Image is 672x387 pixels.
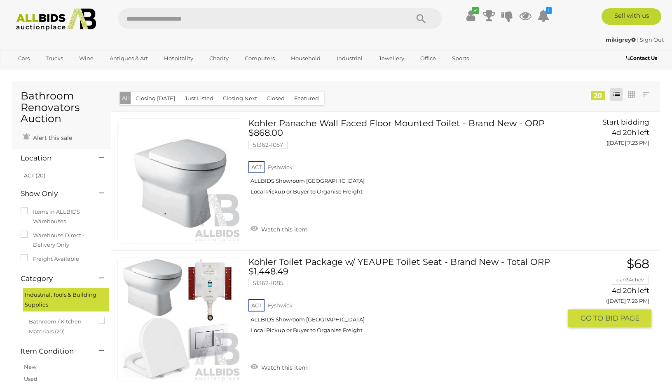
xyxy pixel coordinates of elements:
[465,8,477,23] a: ✔
[239,52,280,65] a: Computers
[640,36,664,43] a: Sign Out
[13,65,82,79] a: [GEOGRAPHIC_DATA]
[626,54,659,63] a: Contact Us
[605,314,639,323] span: BID PAGE
[331,52,368,65] a: Industrial
[21,347,87,355] h4: Item Condition
[606,36,637,43] a: mikigrey
[259,364,308,371] span: Watch this item
[12,8,101,31] img: Allbids.com.au
[24,172,45,179] a: ACT (20)
[248,361,310,373] a: Watch this item
[415,52,441,65] a: Office
[581,314,605,323] span: GO TO
[21,90,103,125] h1: Bathroom Renovators Auction
[29,315,91,336] span: Bathroom / Kitchen Materials (20)
[259,226,308,233] span: Watch this item
[373,52,410,65] a: Jewellery
[21,190,87,198] h4: Show Only
[606,36,636,43] strong: mikigrey
[626,55,657,61] b: Contact Us
[568,309,651,327] button: GO TOBID PAGE
[255,118,562,201] a: Kohler Panache Wall Faced Floor Mounted Toilet - Brand New - ORP $868.00 51362-1057 ACT Fyshwick ...
[24,375,37,382] a: Used
[591,91,605,100] div: 20
[204,52,234,65] a: Charity
[602,118,649,126] span: Start bidding
[218,92,262,105] button: Closing Next
[104,52,153,65] a: Antiques & Art
[537,8,550,23] a: 1
[21,275,87,283] h4: Category
[21,231,103,250] label: Warehouse Direct - Delivery Only
[21,254,79,264] label: Freight Available
[546,7,552,14] i: 1
[286,52,326,65] a: Household
[248,222,310,235] a: Watch this item
[472,7,479,14] i: ✔
[120,92,131,104] button: All
[574,118,651,151] a: Start bidding 4d 20h left ([DATE] 7:23 PM)
[627,256,649,271] span: $68
[21,131,74,143] a: Alert this sale
[31,134,72,142] span: Alert this sale
[131,92,180,105] button: Closing [DATE]
[289,92,324,105] button: Featured
[574,257,651,328] a: $68 dan34chev 4d 20h left ([DATE] 7:26 PM) GO TOBID PAGE
[602,8,661,25] a: Sell with us
[159,52,199,65] a: Hospitality
[13,52,35,65] a: Cars
[74,52,99,65] a: Wine
[637,36,639,43] span: |
[255,257,562,340] a: Kohler Toilet Package w/ YEAUPE Toilet Seat - Brand New - Total ORP $1,448.49 51362-1085 ACT Fysh...
[21,207,103,227] label: Items in ALLBIDS Warehouses
[180,92,218,105] button: Just Listed
[24,363,36,370] a: New
[447,52,474,65] a: Sports
[40,52,68,65] a: Trucks
[23,288,109,311] div: Industrial, Tools & Building Supplies
[400,8,442,29] button: Search
[21,154,87,162] h4: Location
[262,92,290,105] button: Closed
